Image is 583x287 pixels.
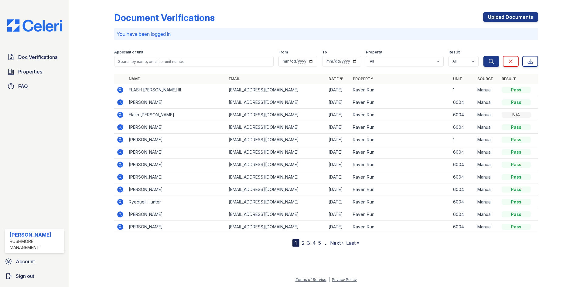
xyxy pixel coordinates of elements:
td: Raven Run [350,171,450,183]
div: Rushmore Management [10,238,62,251]
td: Manual [475,208,499,221]
td: [PERSON_NAME] [126,121,226,134]
a: Doc Verifications [5,51,64,63]
div: Pass [502,124,531,130]
td: Raven Run [350,221,450,233]
div: [PERSON_NAME] [10,231,62,238]
td: Raven Run [350,159,450,171]
label: To [322,50,327,55]
label: Applicant or unit [114,50,143,55]
td: [PERSON_NAME] [126,183,226,196]
td: [DATE] [326,121,350,134]
td: 6004 [451,159,475,171]
td: Ryequell Hunter [126,196,226,208]
td: [DATE] [326,196,350,208]
td: [DATE] [326,159,350,171]
a: Unit [453,77,462,81]
td: [DATE] [326,134,350,146]
td: Raven Run [350,109,450,121]
td: Manual [475,121,499,134]
label: Result [448,50,460,55]
div: Pass [502,211,531,217]
td: Manual [475,221,499,233]
img: CE_Logo_Blue-a8612792a0a2168367f1c8372b55b34899dd931a85d93a1a3d3e32e68fde9ad4.png [2,19,67,32]
td: Manual [475,84,499,96]
a: FAQ [5,80,64,92]
label: Property [366,50,382,55]
td: [DATE] [326,96,350,109]
div: Pass [502,162,531,168]
td: [EMAIL_ADDRESS][DOMAIN_NAME] [226,121,326,134]
td: [PERSON_NAME] [126,221,226,233]
a: Account [2,255,67,268]
td: 6004 [451,221,475,233]
td: [DATE] [326,146,350,159]
span: … [323,239,328,247]
span: Account [16,258,35,265]
td: [DATE] [326,183,350,196]
a: Email [229,77,240,81]
td: Raven Run [350,121,450,134]
td: 6004 [451,196,475,208]
span: FAQ [18,83,28,90]
div: Document Verifications [114,12,215,23]
a: Upload Documents [483,12,538,22]
td: [DATE] [326,109,350,121]
a: 4 [312,240,316,246]
td: Manual [475,183,499,196]
div: Pass [502,87,531,93]
a: Name [129,77,140,81]
p: You have been logged in [117,30,536,38]
a: Source [477,77,493,81]
td: [EMAIL_ADDRESS][DOMAIN_NAME] [226,159,326,171]
div: Pass [502,137,531,143]
td: [PERSON_NAME] [126,208,226,221]
td: 6004 [451,171,475,183]
td: [EMAIL_ADDRESS][DOMAIN_NAME] [226,84,326,96]
td: Manual [475,134,499,146]
span: Sign out [16,272,34,280]
td: [DATE] [326,221,350,233]
span: Properties [18,68,42,75]
button: Sign out [2,270,67,282]
a: Properties [5,66,64,78]
a: Property [353,77,373,81]
a: 5 [318,240,321,246]
td: [DATE] [326,84,350,96]
td: 6004 [451,208,475,221]
td: [DATE] [326,171,350,183]
td: Raven Run [350,196,450,208]
td: [DATE] [326,208,350,221]
a: Next › [330,240,344,246]
td: Manual [475,159,499,171]
td: Raven Run [350,183,450,196]
td: 1 [451,84,475,96]
a: Date ▼ [329,77,343,81]
a: Privacy Policy [332,277,357,282]
input: Search by name, email, or unit number [114,56,274,67]
a: Terms of Service [295,277,326,282]
td: Manual [475,146,499,159]
td: Manual [475,109,499,121]
a: 2 [302,240,305,246]
td: 6004 [451,183,475,196]
div: Pass [502,99,531,105]
td: Manual [475,196,499,208]
td: 6004 [451,109,475,121]
span: Doc Verifications [18,53,57,61]
td: Manual [475,171,499,183]
td: [EMAIL_ADDRESS][DOMAIN_NAME] [226,96,326,109]
div: Pass [502,199,531,205]
td: [PERSON_NAME] [126,134,226,146]
div: Pass [502,149,531,155]
td: FLASH [PERSON_NAME] III [126,84,226,96]
td: [EMAIL_ADDRESS][DOMAIN_NAME] [226,171,326,183]
td: 6004 [451,96,475,109]
td: Raven Run [350,134,450,146]
div: Pass [502,224,531,230]
a: Result [502,77,516,81]
div: Pass [502,186,531,193]
td: Raven Run [350,84,450,96]
a: 3 [307,240,310,246]
td: [EMAIL_ADDRESS][DOMAIN_NAME] [226,134,326,146]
